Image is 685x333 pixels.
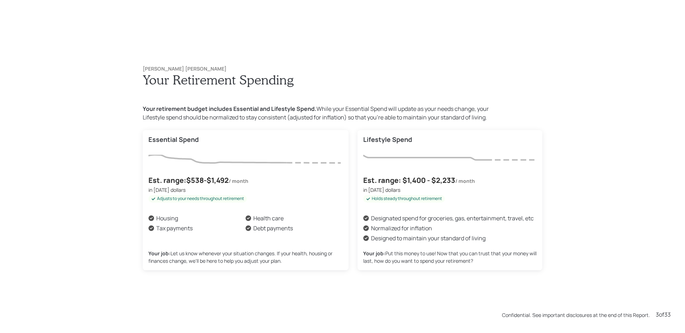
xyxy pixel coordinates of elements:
div: Designed to maintain your standard of living [371,234,486,242]
div: 3 of 33 [656,310,671,319]
div: Normalized for inflation [371,224,432,232]
p: in [DATE] dollars [148,186,343,194]
b: Your job: [363,250,385,257]
div: Tax payments [156,224,193,232]
b: Your job: [148,250,171,257]
div: Housing [156,214,178,222]
div: Debt payments [253,224,293,232]
h4: Est. range: $538 - $1,492 [148,175,229,186]
h6: [PERSON_NAME] [PERSON_NAME] [143,66,542,72]
h6: / month [455,177,475,185]
div: Let us know whenever your situation changes. If your health, housing or finances change, we'll be... [148,250,343,265]
div: While your Essential Spend will update as your needs change, your Lifestyle spend should be norma... [143,104,497,122]
div: Adjusts to your needs throughout retirement [151,196,244,202]
p: in [DATE] dollars [363,186,537,194]
h4: Lifestyle Spend [363,136,537,144]
div: Confidential. See important disclosures at the end of this Report. [502,311,650,319]
h4: Essential Spend [148,136,343,144]
div: Put this money to use! Now that you can trust that your money will last, how do you want to spend... [363,250,537,265]
div: Holds steady throughout retirement [366,196,442,202]
div: Designated spend for groceries, gas, entertainment, travel, etc [371,214,534,222]
h6: / month [229,177,248,185]
h4: Est. range: $1,400 - $2,233 [363,175,455,186]
h1: Your Retirement Spending [143,72,542,87]
div: Health care [253,214,284,222]
b: Your retirement budget includes Essential and Lifestyle Spend. [143,105,316,113]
